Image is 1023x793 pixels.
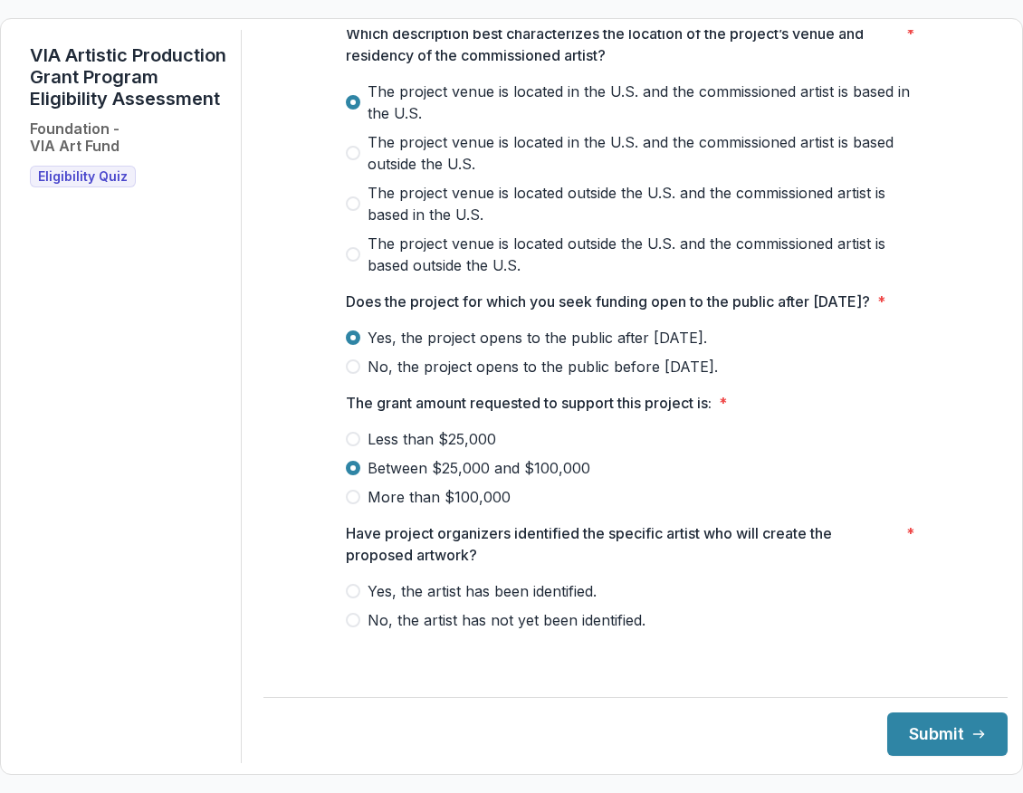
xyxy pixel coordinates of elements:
[368,580,597,602] span: Yes, the artist has been identified.
[346,23,899,66] p: Which description best characterizes the location of the project’s venue and residency of the com...
[368,609,645,631] span: No, the artist has not yet been identified.
[346,291,870,312] p: Does the project for which you seek funding open to the public after [DATE]?
[368,356,718,377] span: No, the project opens to the public before [DATE].
[368,327,707,349] span: Yes, the project opens to the public after [DATE].
[368,457,590,479] span: Between $25,000 and $100,000
[368,131,925,175] span: The project venue is located in the U.S. and the commissioned artist is based outside the U.S.
[368,428,496,450] span: Less than $25,000
[30,44,226,110] h1: VIA Artistic Production Grant Program Eligibility Assessment
[368,233,925,276] span: The project venue is located outside the U.S. and the commissioned artist is based outside the U.S.
[368,486,511,508] span: More than $100,000
[887,712,1008,756] button: Submit
[38,169,128,185] span: Eligibility Quiz
[346,392,712,414] p: The grant amount requested to support this project is:
[368,182,925,225] span: The project venue is located outside the U.S. and the commissioned artist is based in the U.S.
[30,120,120,155] h2: Foundation - VIA Art Fund
[368,81,925,124] span: The project venue is located in the U.S. and the commissioned artist is based in the U.S.
[346,522,899,566] p: Have project organizers identified the specific artist who will create the proposed artwork?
